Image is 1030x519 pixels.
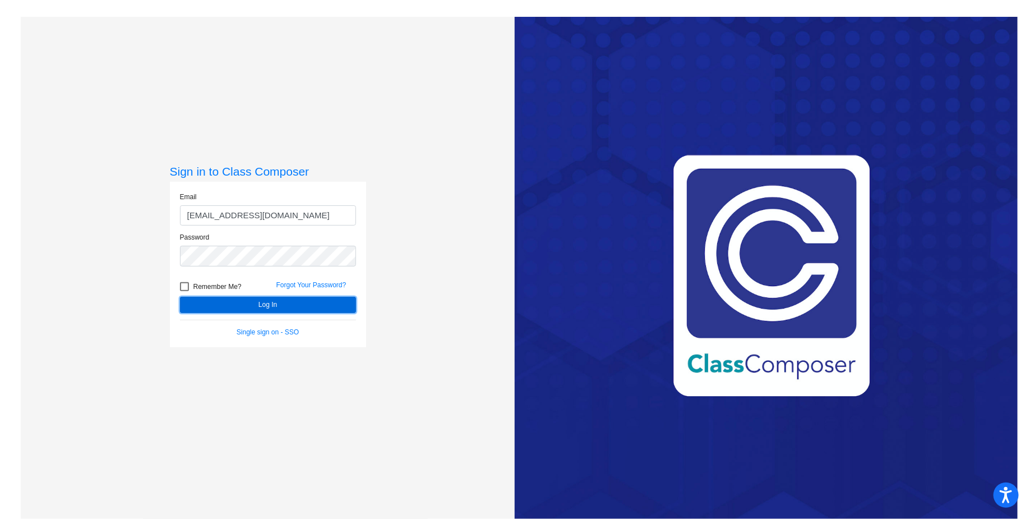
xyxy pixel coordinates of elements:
a: Single sign on - SSO [237,328,299,336]
label: Password [180,232,210,242]
span: Remember Me? [193,280,242,293]
a: Forgot Your Password? [276,281,347,289]
button: Log In [180,297,356,313]
h3: Sign in to Class Composer [170,164,366,178]
label: Email [180,192,197,202]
